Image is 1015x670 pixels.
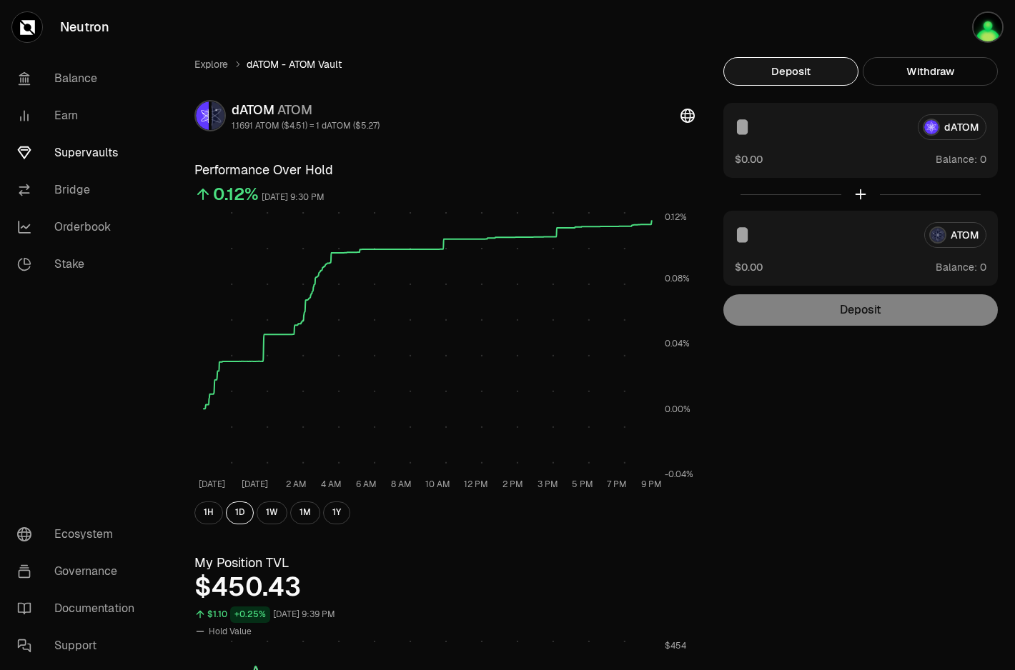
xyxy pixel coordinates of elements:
tspan: $454 [665,640,686,651]
tspan: 6 AM [356,479,377,490]
div: [DATE] 9:30 PM [262,189,325,206]
button: 1W [257,501,287,524]
a: Governance [6,553,154,590]
button: 1D [226,501,254,524]
a: Orderbook [6,209,154,246]
img: dATOM Logo [196,101,209,130]
a: Support [6,627,154,664]
tspan: [DATE] [199,479,225,490]
div: dATOM [232,100,380,120]
span: Balance: [936,260,977,274]
button: $0.00 [735,259,763,274]
a: Explore [194,57,228,71]
tspan: -0.04% [665,469,693,480]
tspan: 10 AM [425,479,450,490]
h3: My Position TVL [194,553,695,573]
tspan: 3 PM [538,479,558,490]
h3: Performance Over Hold [194,160,695,180]
tspan: 8 AM [391,479,412,490]
span: ATOM [277,101,312,118]
div: $450.43 [194,573,695,601]
button: Withdraw [863,57,998,86]
div: $1.10 [207,606,227,623]
div: 1.1691 ATOM ($4.51) = 1 dATOM ($5.27) [232,120,380,131]
tspan: 0.12% [665,211,687,223]
tspan: 9 PM [641,479,662,490]
button: 1M [290,501,320,524]
tspan: 0.08% [665,273,690,284]
a: Supervaults [6,134,154,171]
a: Ecosystem [6,516,154,553]
tspan: 12 PM [464,479,488,490]
a: Stake [6,246,154,283]
div: 0.12% [213,183,259,206]
a: Bridge [6,171,154,209]
button: Deposit [723,57,858,86]
nav: breadcrumb [194,57,695,71]
button: 1Y [323,501,350,524]
tspan: [DATE] [242,479,268,490]
a: Documentation [6,590,154,627]
img: ATOM Logo [212,101,224,130]
tspan: 0.00% [665,404,690,415]
a: Earn [6,97,154,134]
span: dATOM - ATOM Vault [247,57,342,71]
tspan: 2 PM [502,479,523,490]
tspan: 2 AM [286,479,307,490]
div: [DATE] 9:39 PM [273,606,335,623]
span: Balance: [936,152,977,166]
img: kkr [972,11,1004,43]
tspan: 7 PM [607,479,627,490]
tspan: 4 AM [321,479,342,490]
a: Balance [6,60,154,97]
button: $0.00 [735,151,763,166]
button: 1H [194,501,223,524]
div: +0.25% [230,606,270,623]
tspan: 0.04% [665,338,690,349]
tspan: 5 PM [572,479,593,490]
span: Hold Value [209,626,252,637]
